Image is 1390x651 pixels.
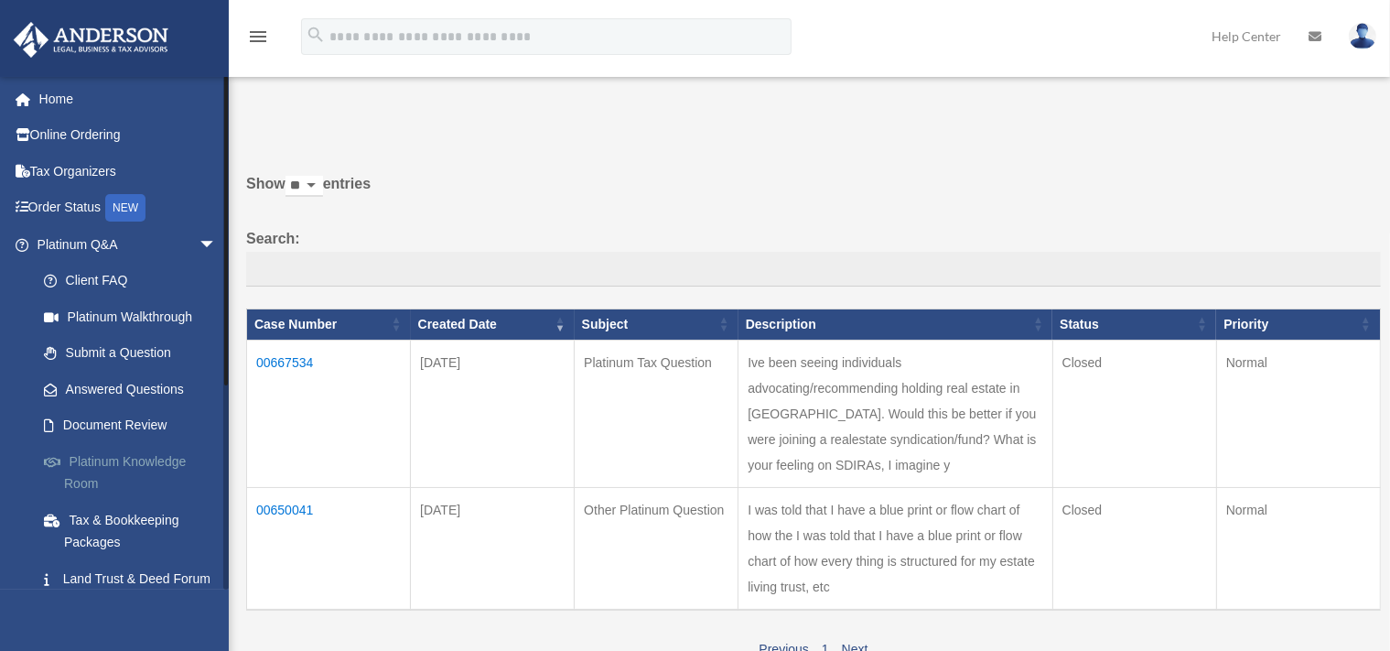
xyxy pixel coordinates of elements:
span: arrow_drop_down [199,226,235,264]
label: Show entries [246,171,1381,215]
td: [DATE] [411,487,575,610]
i: search [306,25,326,45]
td: [DATE] [411,340,575,487]
a: Platinum Knowledge Room [26,443,244,502]
th: Subject: activate to sort column ascending [575,309,738,340]
td: Normal [1216,487,1380,610]
a: Document Review [26,407,244,444]
a: Tax Organizers [13,153,244,190]
td: Normal [1216,340,1380,487]
select: Showentries [286,176,323,197]
a: Land Trust & Deed Forum [26,560,244,597]
a: menu [247,32,269,48]
td: Ive been seeing individuals advocating/recommending holding real estate in [GEOGRAPHIC_DATA]. Wou... [738,340,1052,487]
div: NEW [105,194,145,222]
a: Answered Questions [26,371,235,407]
th: Case Number: activate to sort column ascending [247,309,411,340]
td: I was told that I have a blue print or flow chart of how the I was told that I have a blue print ... [738,487,1052,610]
th: Status: activate to sort column ascending [1052,309,1216,340]
a: Home [13,81,244,117]
a: Order StatusNEW [13,190,244,227]
td: 00667534 [247,340,411,487]
a: Submit a Question [26,335,244,372]
td: Other Platinum Question [575,487,738,610]
td: Platinum Tax Question [575,340,738,487]
td: Closed [1052,487,1216,610]
img: User Pic [1349,23,1376,49]
a: Platinum Q&Aarrow_drop_down [13,226,244,263]
a: Online Ordering [13,117,244,154]
th: Priority: activate to sort column ascending [1216,309,1380,340]
i: menu [247,26,269,48]
img: Anderson Advisors Platinum Portal [8,22,174,58]
td: Closed [1052,340,1216,487]
th: Created Date: activate to sort column ascending [411,309,575,340]
th: Description: activate to sort column ascending [738,309,1052,340]
a: Platinum Walkthrough [26,298,244,335]
label: Search: [246,226,1381,287]
input: Search: [246,252,1381,287]
a: Client FAQ [26,263,244,299]
a: Tax & Bookkeeping Packages [26,502,244,560]
td: 00650041 [247,487,411,610]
